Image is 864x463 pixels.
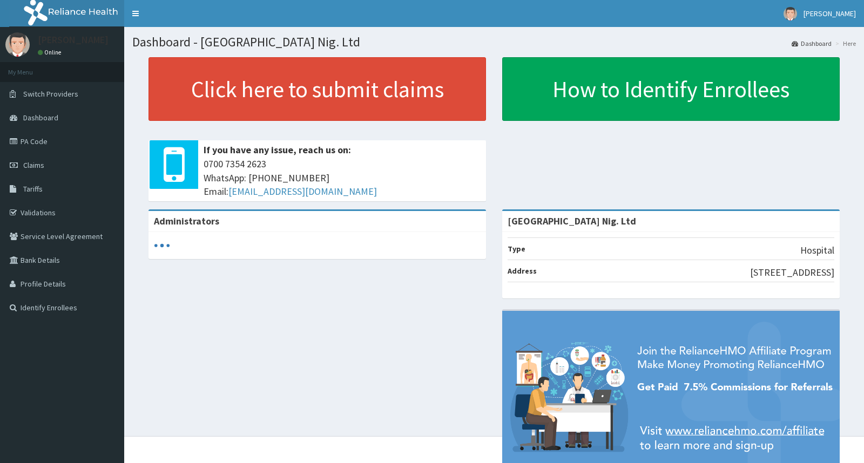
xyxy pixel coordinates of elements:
a: Click here to submit claims [148,57,486,121]
img: User Image [5,32,30,57]
span: 0700 7354 2623 WhatsApp: [PHONE_NUMBER] Email: [204,157,481,199]
span: Switch Providers [23,89,78,99]
span: [PERSON_NAME] [804,9,856,18]
a: Online [38,49,64,56]
p: [STREET_ADDRESS] [750,265,834,280]
strong: [GEOGRAPHIC_DATA] Nig. Ltd [508,215,636,227]
span: Dashboard [23,113,58,122]
li: Here [833,39,856,48]
a: How to Identify Enrollees [502,57,840,121]
span: Tariffs [23,184,43,194]
b: Type [508,244,525,254]
a: [EMAIL_ADDRESS][DOMAIN_NAME] [228,185,377,198]
b: Administrators [154,215,219,227]
img: User Image [784,7,797,21]
p: [PERSON_NAME] [38,35,109,45]
b: Address [508,266,537,276]
span: Claims [23,160,44,170]
b: If you have any issue, reach us on: [204,144,351,156]
a: Dashboard [792,39,832,48]
svg: audio-loading [154,237,170,254]
p: Hospital [800,243,834,257]
h1: Dashboard - [GEOGRAPHIC_DATA] Nig. Ltd [132,35,856,49]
